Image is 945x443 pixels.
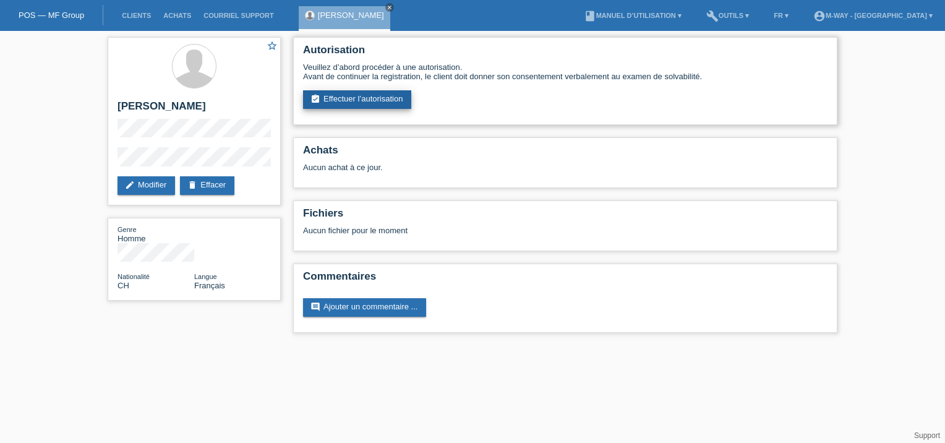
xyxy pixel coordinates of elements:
a: editModifier [118,176,175,195]
i: comment [310,302,320,312]
a: FR ▾ [768,12,795,19]
i: delete [187,180,197,190]
a: account_circlem-way - [GEOGRAPHIC_DATA] ▾ [807,12,939,19]
a: POS — MF Group [19,11,84,20]
i: account_circle [813,10,826,22]
a: bookManuel d’utilisation ▾ [578,12,688,19]
h2: Achats [303,144,827,163]
i: assignment_turned_in [310,94,320,104]
a: Achats [157,12,197,19]
i: build [706,10,719,22]
i: close [387,4,393,11]
div: Aucun achat à ce jour. [303,163,827,181]
h2: Fichiers [303,207,827,226]
i: book [584,10,596,22]
a: [PERSON_NAME] [318,11,384,20]
span: Langue [194,273,217,280]
span: Genre [118,226,137,233]
a: star_border [267,40,278,53]
div: Homme [118,225,194,243]
span: Français [194,281,225,290]
div: Aucun fichier pour le moment [303,226,681,235]
div: Veuillez d’abord procéder à une autorisation. Avant de continuer la registration, le client doit ... [303,62,827,81]
a: buildOutils ▾ [700,12,755,19]
a: commentAjouter un commentaire ... [303,298,426,317]
i: edit [125,180,135,190]
i: star_border [267,40,278,51]
h2: [PERSON_NAME] [118,100,271,119]
a: assignment_turned_inEffectuer l’autorisation [303,90,411,109]
h2: Commentaires [303,270,827,289]
span: Nationalité [118,273,150,280]
h2: Autorisation [303,44,827,62]
a: Support [914,431,940,440]
a: close [385,3,394,12]
span: Suisse [118,281,129,290]
a: Clients [116,12,157,19]
a: Courriel Support [197,12,280,19]
a: deleteEffacer [180,176,234,195]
